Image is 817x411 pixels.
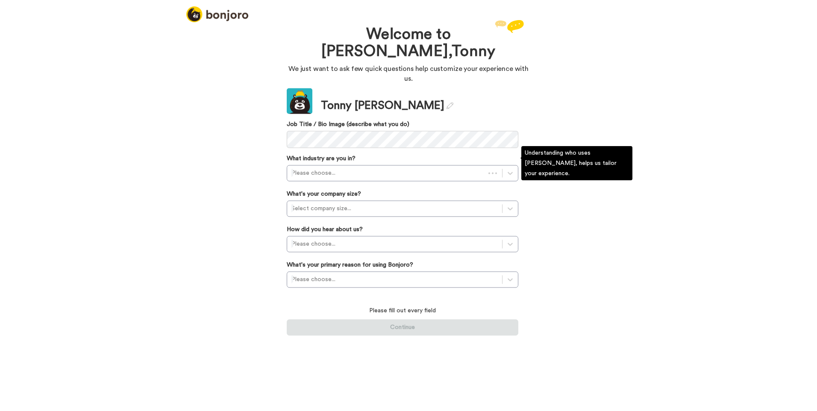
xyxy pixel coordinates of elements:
[287,225,363,234] label: How did you hear about us?
[312,26,505,60] h1: Welcome to [PERSON_NAME], Tonny
[287,65,530,84] p: We just want to ask few quick questions help customize your experience with us.
[521,146,632,180] div: Understanding who uses [PERSON_NAME], helps us tailor your experience.
[287,306,518,315] p: Please fill out every field
[287,190,361,198] label: What's your company size?
[321,98,453,114] div: Tonny [PERSON_NAME]
[287,154,356,163] label: What industry are you in?
[287,120,518,129] label: Job Title / Bio Image (describe what you do)
[287,319,518,335] button: Continue
[495,20,524,33] img: reply.svg
[186,6,248,22] img: logo_full.png
[287,261,413,269] label: What's your primary reason for using Bonjoro?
